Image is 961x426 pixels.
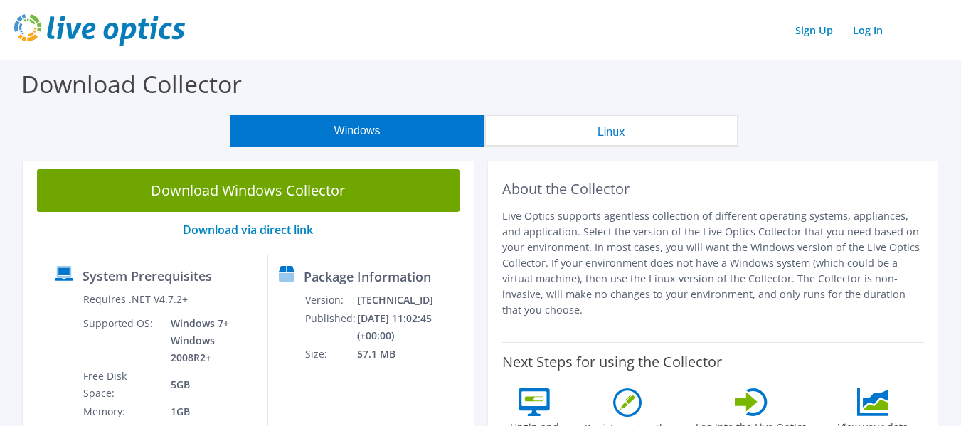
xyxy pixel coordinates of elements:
td: Size: [304,345,356,363]
a: Sign Up [788,20,840,41]
td: [TECHNICAL_ID] [356,291,467,309]
a: Log In [846,20,890,41]
label: System Prerequisites [83,269,212,283]
td: 5GB [160,367,257,403]
td: Memory: [83,403,160,421]
td: Supported OS: [83,314,160,367]
td: 1GB [160,403,257,421]
td: 57.1 MB [356,345,467,363]
label: Download Collector [21,68,242,100]
label: Package Information [304,270,431,284]
label: Next Steps for using the Collector [502,353,722,371]
a: Download via direct link [183,222,313,238]
p: Live Optics supports agentless collection of different operating systems, appliances, and applica... [502,208,925,318]
button: Linux [484,115,738,147]
label: Requires .NET V4.7.2+ [83,292,188,307]
td: Free Disk Space: [83,367,160,403]
td: Windows 7+ Windows 2008R2+ [160,314,257,367]
a: Download Windows Collector [37,169,460,212]
td: Version: [304,291,356,309]
td: [DATE] 11:02:45 (+00:00) [356,309,467,345]
button: Windows [230,115,484,147]
h2: About the Collector [502,181,925,198]
td: Published: [304,309,356,345]
img: live_optics_svg.svg [14,14,185,46]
